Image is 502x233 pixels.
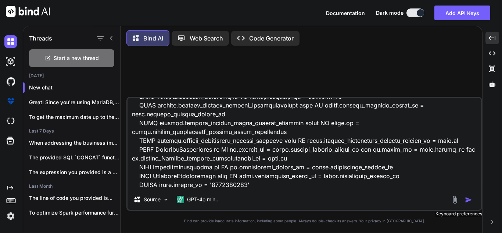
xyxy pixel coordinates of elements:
[4,210,17,222] img: settings
[177,196,184,203] img: GPT-4o mini
[29,209,120,216] p: To optimize Spark performance further within the...
[126,211,482,217] p: Keyboard preferences
[29,113,120,121] p: To get the maximum date up to the hour a...
[6,6,50,17] img: Bind AI
[465,196,472,204] img: icon
[4,75,17,88] img: githubDark
[163,197,169,203] img: Pick Models
[54,54,99,62] span: Start a new thread
[4,95,17,107] img: premium
[4,35,17,48] img: darkChat
[23,73,120,79] h2: [DATE]
[190,34,223,43] p: Web Search
[29,99,120,106] p: Great! Since you're using MariaDB, you c...
[249,34,294,43] p: Code Generator
[187,196,218,203] p: GPT-4o min..
[4,115,17,127] img: cloudideIcon
[29,84,120,91] p: New chat
[326,9,365,17] button: Documentation
[29,224,120,231] p: **Problem:** Insufficient resources for the IRAS lead...
[29,139,120,146] p: When addressing the business implications of not...
[29,194,120,202] p: The line of code you provided is...
[29,154,120,161] p: The provided SQL `CONCAT` function appears to...
[143,34,163,43] p: Bind AI
[29,169,120,176] p: The expression you provided is a SQL...
[434,6,490,20] button: Add API Keys
[144,196,161,203] p: Source
[4,55,17,68] img: darkAi-studio
[376,9,404,17] span: Dark mode
[451,195,459,204] img: attachment
[326,10,365,16] span: Documentation
[128,98,481,189] textarea: Lore ips dolor sitam: CONSEC adip.elitse_do, eius.tempori_utla, etdol.magnaal_enimadm_veniam_qu, ...
[29,34,52,43] h1: Threads
[126,218,482,224] p: Bind can provide inaccurate information, including about people. Always double-check its answers....
[23,183,120,189] h2: Last Month
[23,128,120,134] h2: Last 7 Days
